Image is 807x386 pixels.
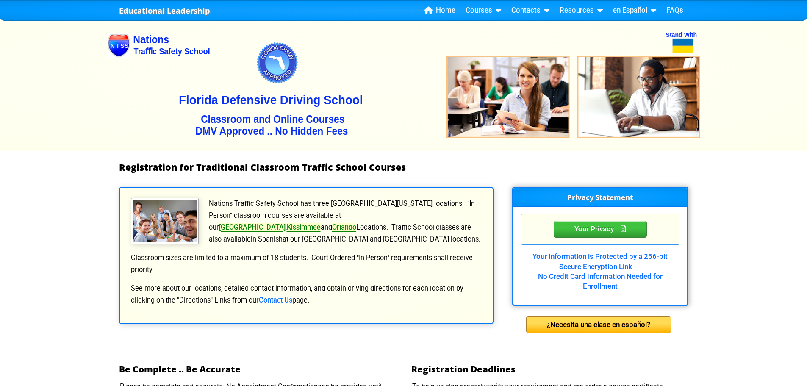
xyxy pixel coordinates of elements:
[526,316,671,333] div: ¿Necesita una clase en español?
[251,235,283,243] u: in Spanish
[554,223,647,233] a: Your Privacy
[287,223,321,231] a: Kissimmee
[513,188,687,207] h3: Privacy Statement
[462,4,505,17] a: Courses
[219,223,286,231] a: [GEOGRAPHIC_DATA]
[508,4,553,17] a: Contacts
[119,4,210,18] a: Educational Leadership
[610,4,660,17] a: en Español
[107,15,700,151] img: Nations Traffic School - Your DMV Approved Florida Traffic School
[411,364,688,374] h2: Registration Deadlines
[131,198,199,244] img: Traffic School Students
[259,296,292,304] a: Contact Us
[119,162,688,172] h1: Registration for Traditional Classroom Traffic School Courses
[554,221,647,238] div: Privacy Statement
[526,320,671,328] a: ¿Necesita una clase en español?
[130,198,483,245] p: Nations Traffic Safety School has three [GEOGRAPHIC_DATA][US_STATE] locations. "In Person" classr...
[130,283,483,306] p: See more about our locations, detailed contact information, and obtain driving directions for eac...
[556,4,606,17] a: Resources
[663,4,687,17] a: FAQs
[119,364,396,374] h2: Be Complete .. Be Accurate
[332,223,356,231] a: Orlando
[421,4,459,17] a: Home
[130,252,483,276] p: Classroom sizes are limited to a maximum of 18 students. Court Ordered "In Person" requirements s...
[521,245,679,291] div: Your Information is Protected by a 256-bit Secure Encryption Link --- No Credit Card Information ...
